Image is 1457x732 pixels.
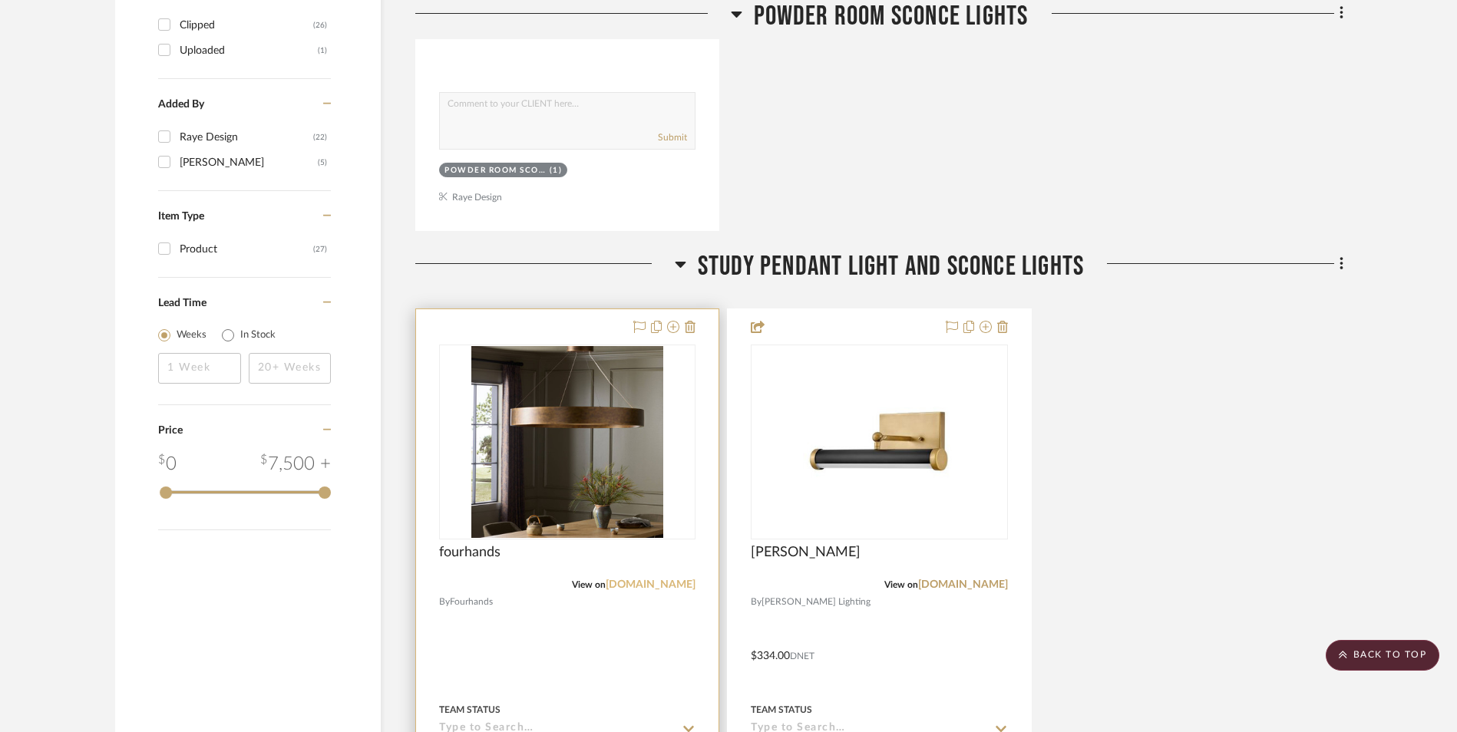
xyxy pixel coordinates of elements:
div: Team Status [439,703,501,717]
button: Submit [658,130,687,144]
div: Uploaded [180,38,318,63]
span: [PERSON_NAME] Lighting [762,595,871,609]
img: Regis Sconce [803,346,956,538]
span: By [751,595,762,609]
div: Product [180,237,313,262]
div: (22) [313,125,327,150]
span: Lead Time [158,298,206,308]
div: (27) [313,237,327,262]
div: (1) [550,165,563,176]
span: View on [884,580,918,589]
a: [DOMAIN_NAME] [918,579,1008,590]
div: Powder Room Sconce Lights [444,165,546,176]
div: (1) [318,38,327,63]
div: Clipped [180,13,313,38]
div: [PERSON_NAME] [180,150,318,175]
a: [DOMAIN_NAME] [606,579,695,590]
div: 0 [158,450,177,478]
span: Item Type [158,211,204,222]
div: Team Status [751,703,812,717]
div: (5) [318,150,327,175]
label: In Stock [240,328,276,343]
div: (26) [313,13,327,38]
div: 7,500 + [260,450,331,478]
span: View on [572,580,606,589]
span: Fourhands [450,595,493,609]
img: fourhands [471,346,663,538]
span: Added By [158,99,204,110]
label: Weeks [177,328,206,343]
input: 20+ Weeks [249,353,332,384]
span: [PERSON_NAME] [751,544,861,561]
div: Raye Design [180,125,313,150]
input: 1 Week [158,353,241,384]
span: Study Pendant Light and Sconce Lights [698,250,1084,283]
span: fourhands [439,544,501,561]
div: 0 [440,345,695,539]
scroll-to-top-button: BACK TO TOP [1326,640,1439,671]
span: Price [158,425,183,436]
span: By [439,595,450,609]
